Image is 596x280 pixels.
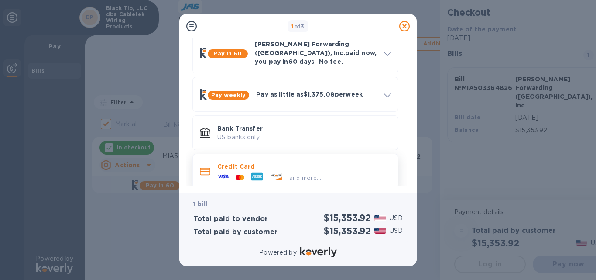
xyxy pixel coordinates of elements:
[256,90,377,99] p: Pay as little as $1,375.08 per week
[390,214,403,223] p: USD
[291,23,294,30] span: 1
[324,225,371,236] h2: $15,353.92
[193,215,268,223] h3: Total paid to vendor
[324,212,371,223] h2: $15,353.92
[255,40,377,66] p: [PERSON_NAME] Forwarding ([GEOGRAPHIC_DATA]), Inc. paid now, you pay in 60 days - No fee.
[374,228,386,234] img: USD
[390,226,403,235] p: USD
[291,23,305,30] b: of 3
[193,228,277,236] h3: Total paid by customer
[217,124,391,133] p: Bank Transfer
[217,133,391,142] p: US banks only.
[217,162,391,171] p: Credit Card
[213,50,242,57] b: Pay in 60
[300,247,337,257] img: Logo
[259,248,296,257] p: Powered by
[193,200,207,207] b: 1 bill
[289,174,321,181] span: and more...
[211,92,246,98] b: Pay weekly
[374,215,386,221] img: USD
